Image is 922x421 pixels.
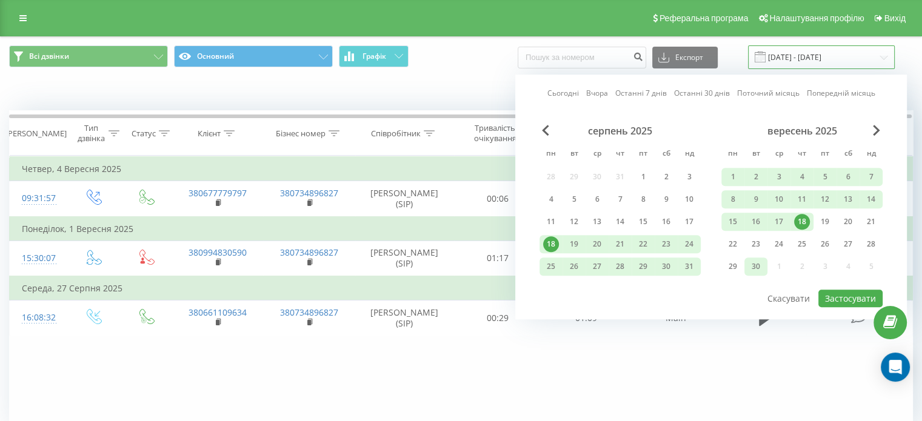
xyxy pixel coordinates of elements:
[540,257,563,276] div: пн 25 серп 2025 р.
[276,128,326,139] div: Бізнес номер
[744,168,767,186] div: вт 2 вер 2025 р.
[744,213,767,231] div: вт 16 вер 2025 р.
[790,235,813,253] div: чт 25 вер 2025 р.
[680,145,698,164] abbr: неділя
[632,168,655,186] div: пт 1 серп 2025 р.
[678,235,701,253] div: нд 24 серп 2025 р.
[721,257,744,276] div: пн 29 вер 2025 р.
[612,259,628,274] div: 28
[371,128,421,139] div: Співробітник
[840,236,856,252] div: 27
[635,259,651,274] div: 29
[839,145,857,164] abbr: субота
[817,191,833,207] div: 12
[454,181,542,217] td: 00:06
[566,259,582,274] div: 26
[837,190,860,208] div: сб 13 вер 2025 р.
[794,169,810,185] div: 4
[543,191,559,207] div: 4
[280,247,338,258] a: 380734896827
[589,214,605,230] div: 13
[658,169,674,185] div: 2
[660,13,749,23] span: Реферальна програма
[189,187,247,199] a: 380677779797
[615,88,667,99] a: Останні 7 днів
[198,128,221,139] div: Клієнт
[563,213,586,231] div: вт 12 серп 2025 р.
[652,47,718,68] button: Експорт
[280,307,338,318] a: 380734896827
[725,236,741,252] div: 22
[771,191,787,207] div: 10
[860,168,883,186] div: нд 7 вер 2025 р.
[565,145,583,164] abbr: вівторок
[632,213,655,231] div: пт 15 серп 2025 р.
[724,145,742,164] abbr: понеділок
[635,214,651,230] div: 15
[748,169,764,185] div: 2
[678,168,701,186] div: нд 3 серп 2025 р.
[840,191,856,207] div: 13
[748,259,764,274] div: 30
[721,168,744,186] div: пн 1 вер 2025 р.
[725,191,741,207] div: 8
[681,259,697,274] div: 31
[634,145,652,164] abbr: п’ятниця
[635,169,651,185] div: 1
[794,214,810,230] div: 18
[454,240,542,276] td: 01:17
[655,213,678,231] div: сб 16 серп 2025 р.
[840,169,856,185] div: 6
[588,145,606,164] abbr: середа
[771,214,787,230] div: 17
[790,213,813,231] div: чт 18 вер 2025 р.
[609,257,632,276] div: чт 28 серп 2025 р.
[863,214,879,230] div: 21
[566,236,582,252] div: 19
[9,45,168,67] button: Всі дзвінки
[817,214,833,230] div: 19
[586,257,609,276] div: ср 27 серп 2025 р.
[681,191,697,207] div: 10
[770,145,788,164] abbr: середа
[744,190,767,208] div: вт 9 вер 2025 р.
[813,235,837,253] div: пт 26 вер 2025 р.
[542,125,549,136] span: Previous Month
[10,217,913,241] td: Понеділок, 1 Вересня 2025
[817,236,833,252] div: 26
[863,236,879,252] div: 28
[678,190,701,208] div: нд 10 серп 2025 р.
[22,187,54,210] div: 09:31:57
[563,257,586,276] div: вт 26 серп 2025 р.
[563,190,586,208] div: вт 5 серп 2025 р.
[10,157,913,181] td: Четвер, 4 Вересня 2025
[658,236,674,252] div: 23
[655,190,678,208] div: сб 9 серп 2025 р.
[681,236,697,252] div: 24
[586,235,609,253] div: ср 20 серп 2025 р.
[817,169,833,185] div: 5
[355,181,454,217] td: [PERSON_NAME] (SIP)
[355,240,454,276] td: [PERSON_NAME] (SIP)
[132,128,156,139] div: Статус
[863,191,879,207] div: 14
[837,168,860,186] div: сб 6 вер 2025 р.
[339,45,409,67] button: Графік
[29,51,69,61] span: Всі дзвінки
[771,169,787,185] div: 3
[609,213,632,231] div: чт 14 серп 2025 р.
[721,235,744,253] div: пн 22 вер 2025 р.
[632,235,655,253] div: пт 22 серп 2025 р.
[657,145,675,164] abbr: субота
[563,235,586,253] div: вт 19 серп 2025 р.
[465,123,526,144] div: Тривалість очікування
[771,236,787,252] div: 24
[860,235,883,253] div: нд 28 вер 2025 р.
[678,257,701,276] div: нд 31 серп 2025 р.
[767,235,790,253] div: ср 24 вер 2025 р.
[794,191,810,207] div: 11
[611,145,629,164] abbr: четвер
[860,213,883,231] div: нд 21 вер 2025 р.
[837,235,860,253] div: сб 27 вер 2025 р.
[818,290,883,307] button: Застосувати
